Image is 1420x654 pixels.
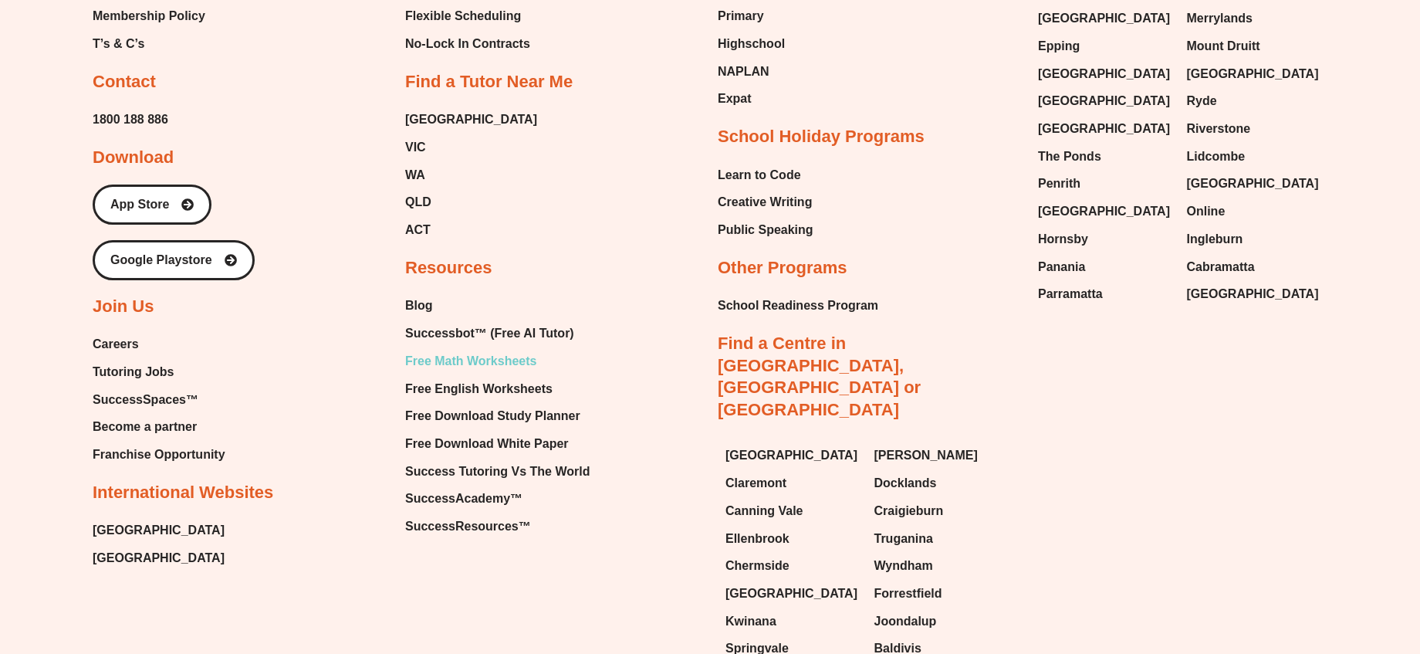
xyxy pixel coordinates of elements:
span: T’s & C’s [93,32,144,56]
a: No-Lock In Contracts [405,32,536,56]
span: Docklands [874,472,937,495]
span: [PERSON_NAME] [874,444,978,467]
a: [GEOGRAPHIC_DATA] [405,108,537,131]
span: Primary [718,5,764,28]
span: Ryde [1187,90,1217,113]
span: Canning Vale [725,500,803,523]
a: Free Math Worksheets [405,350,590,373]
span: [GEOGRAPHIC_DATA] [1187,283,1319,306]
a: Become a partner [93,415,225,439]
a: Franchise Opportunity [93,443,225,466]
a: [GEOGRAPHIC_DATA] [725,582,859,605]
span: Penrith [1038,172,1080,195]
span: [GEOGRAPHIC_DATA] [1038,117,1170,141]
span: [GEOGRAPHIC_DATA] [1187,172,1319,195]
span: VIC [405,136,426,159]
span: [GEOGRAPHIC_DATA] [725,582,857,605]
a: Primary [718,5,792,28]
a: VIC [405,136,537,159]
span: School Readiness Program [718,294,878,317]
span: [GEOGRAPHIC_DATA] [725,444,857,467]
a: Parramatta [1038,283,1171,306]
span: Panania [1038,256,1085,279]
a: Ellenbrook [725,527,859,551]
span: Flexible Scheduling [405,5,521,28]
span: Lidcombe [1187,145,1246,168]
a: Online [1187,200,1320,223]
span: Parramatta [1038,283,1103,306]
a: Learn to Code [718,164,813,187]
a: [GEOGRAPHIC_DATA] [93,519,225,542]
span: [GEOGRAPHIC_DATA] [1038,200,1170,223]
a: [PERSON_NAME] [874,444,1008,467]
span: Creative Writing [718,191,812,214]
a: Craigieburn [874,500,1008,523]
a: Flexible Scheduling [405,5,536,28]
span: SuccessSpaces™ [93,388,198,412]
span: NAPLAN [718,60,769,83]
a: [GEOGRAPHIC_DATA] [1038,200,1171,223]
span: Expat [718,87,752,110]
span: Ellenbrook [725,527,789,551]
a: Panania [1038,256,1171,279]
span: Truganina [874,527,933,551]
span: Free Math Worksheets [405,350,536,373]
a: Success Tutoring Vs The World [405,460,590,483]
a: Careers [93,333,225,356]
a: Joondalup [874,610,1008,633]
a: Kwinana [725,610,859,633]
a: Truganina [874,527,1008,551]
span: [GEOGRAPHIC_DATA] [1038,90,1170,113]
h2: International Websites [93,482,273,504]
a: Free English Worksheets [405,378,590,401]
a: Free Download Study Planner [405,405,590,428]
a: Mount Druitt [1187,35,1320,58]
span: Become a partner [93,415,197,439]
a: Wyndham [874,554,1008,578]
a: Creative Writing [718,191,813,214]
a: Google Playstore [93,240,255,280]
span: Mount Druitt [1187,35,1260,58]
a: Blog [405,294,590,317]
iframe: Chat Widget [1155,479,1420,654]
a: Lidcombe [1187,145,1320,168]
a: SuccessAcademy™ [405,487,590,510]
h2: Contact [93,71,156,93]
span: Learn to Code [718,164,801,187]
span: Chermside [725,554,789,578]
a: Highschool [718,32,792,56]
span: Free Download White Paper [405,432,569,456]
a: App Store [93,185,211,225]
a: Forrestfield [874,582,1008,605]
a: [GEOGRAPHIC_DATA] [93,547,225,570]
a: [GEOGRAPHIC_DATA] [1038,7,1171,30]
a: SuccessResources™ [405,515,590,538]
a: WA [405,164,537,187]
a: Free Download White Paper [405,432,590,456]
a: Chermside [725,554,859,578]
a: Docklands [874,472,1008,495]
a: Cabramatta [1187,256,1320,279]
a: Canning Vale [725,500,859,523]
span: Blog [405,294,433,317]
span: Hornsby [1038,228,1088,251]
a: [GEOGRAPHIC_DATA] [1038,63,1171,86]
span: App Store [110,198,169,211]
a: 1800 188 886 [93,108,168,131]
a: Riverstone [1187,117,1320,141]
h2: Download [93,147,174,169]
a: QLD [405,191,537,214]
span: Careers [93,333,139,356]
span: The Ponds [1038,145,1101,168]
a: Claremont [725,472,859,495]
a: Membership Policy [93,5,205,28]
span: Wyndham [874,554,933,578]
a: [GEOGRAPHIC_DATA] [725,444,859,467]
h2: Other Programs [718,257,847,280]
a: Penrith [1038,172,1171,195]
